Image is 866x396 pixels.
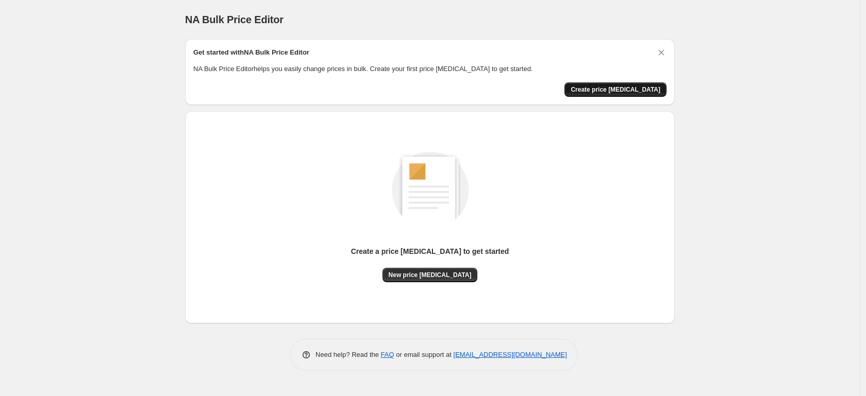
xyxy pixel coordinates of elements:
span: Create price [MEDICAL_DATA] [571,85,660,94]
span: New price [MEDICAL_DATA] [389,271,472,279]
a: [EMAIL_ADDRESS][DOMAIN_NAME] [454,351,567,358]
h2: Get started with NA Bulk Price Editor [193,47,309,58]
span: or email support at [394,351,454,358]
a: FAQ [381,351,394,358]
span: Need help? Read the [315,351,381,358]
button: Create price change job [564,82,667,97]
p: Create a price [MEDICAL_DATA] to get started [351,246,509,256]
button: New price [MEDICAL_DATA] [382,268,478,282]
button: Dismiss card [656,47,667,58]
p: NA Bulk Price Editor helps you easily change prices in bulk. Create your first price [MEDICAL_DAT... [193,64,667,74]
span: NA Bulk Price Editor [185,14,284,25]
